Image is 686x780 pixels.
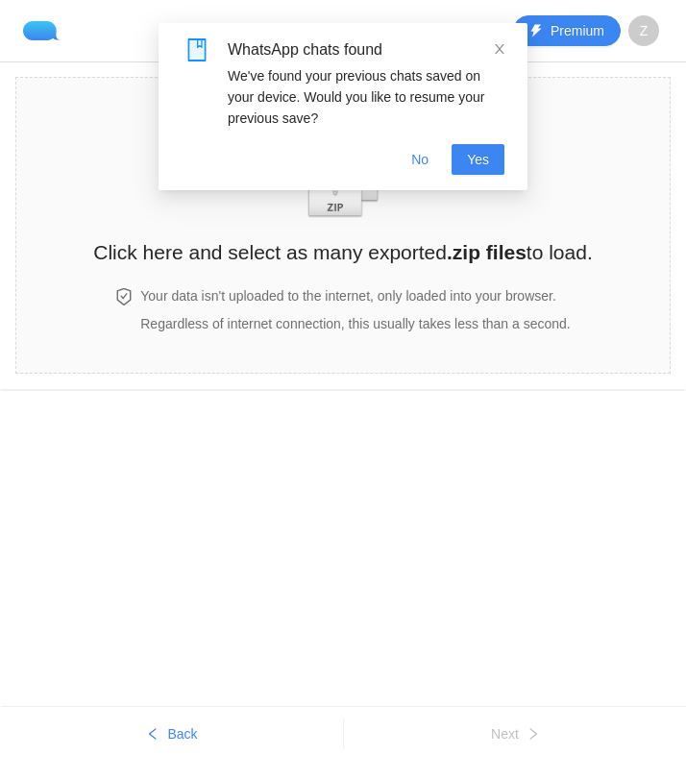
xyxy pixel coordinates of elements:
[23,21,67,40] img: logo
[1,719,343,749] button: leftBack
[411,149,429,170] span: No
[228,65,504,129] div: We've found your previous chats saved on your device. Would you like to resume your previous save?
[529,24,543,39] span: thunderbolt
[93,236,592,268] h2: Click here and select as many exported to load.
[447,241,527,263] b: .zip files
[396,144,444,175] button: No
[467,149,489,170] span: Yes
[513,15,621,46] button: thunderboltPremium
[475,15,505,46] button: appstore
[452,144,504,175] button: Yes
[146,727,159,743] span: left
[228,38,504,61] div: WhatsApp chats found
[115,288,133,305] span: safety-certificate
[640,15,649,46] span: Z
[185,38,208,61] span: book
[551,20,604,41] span: Premium
[398,15,429,46] button: bell
[167,723,197,744] span: Back
[436,15,467,46] button: folder-open
[493,42,506,56] span: close
[140,316,570,331] span: Regardless of internet connection, this usually takes less than a second.
[140,285,570,306] h4: Your data isn't uploaded to the internet, only loaded into your browser.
